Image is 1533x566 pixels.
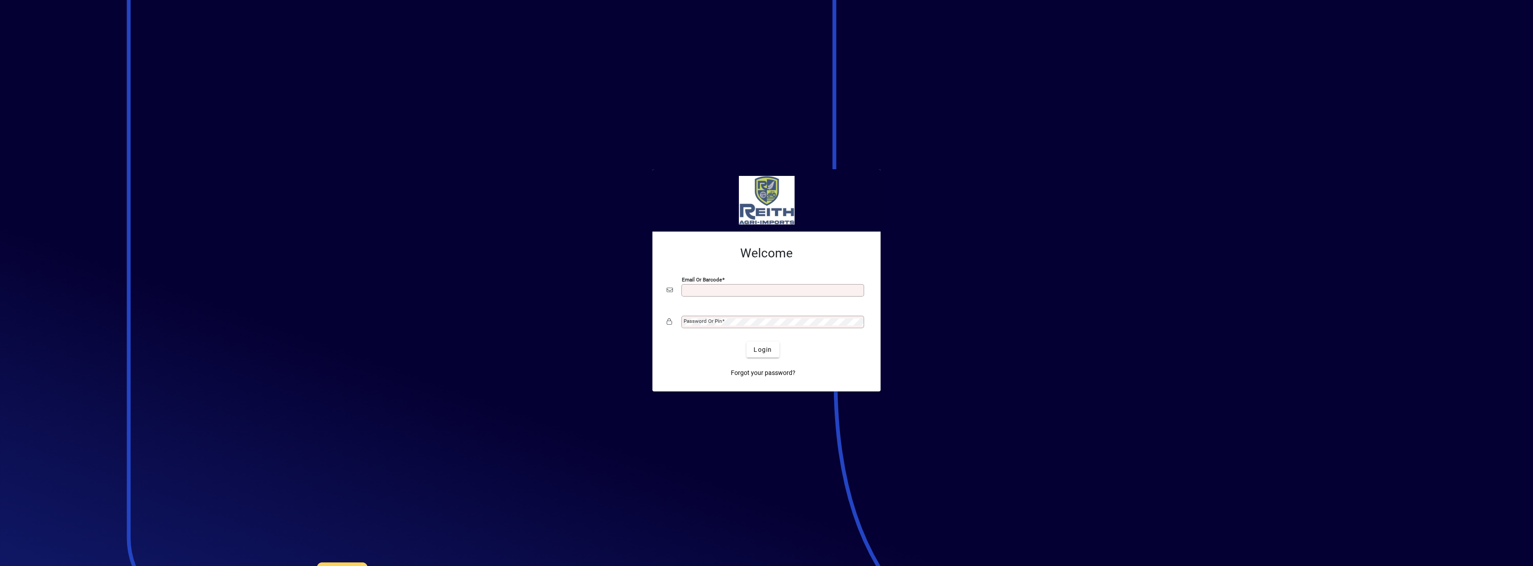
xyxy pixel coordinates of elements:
mat-label: Password or Pin [684,318,722,324]
span: Login [754,345,772,354]
span: Forgot your password? [731,368,795,378]
button: Login [746,342,779,358]
mat-label: Email or Barcode [682,277,722,283]
h2: Welcome [667,246,866,261]
a: Forgot your password? [727,365,799,381]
